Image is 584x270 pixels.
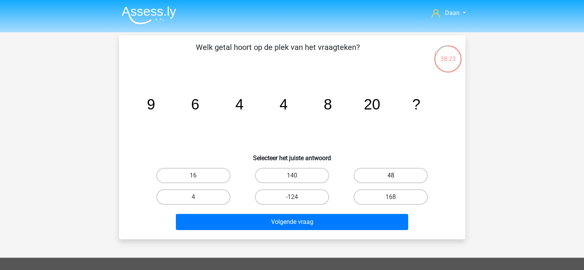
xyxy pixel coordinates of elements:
[354,168,428,183] label: 48
[131,41,424,65] p: Welk getal hoort op de plek van het vraagteken?
[176,214,408,230] button: Volgende vraag
[255,189,329,205] label: -124
[280,96,288,113] tspan: 4
[131,148,453,162] h6: Selecteer het juiste antwoord
[412,96,420,113] tspan: ?
[445,9,459,17] span: Daan
[324,96,332,113] tspan: 8
[354,189,428,205] label: 168
[428,8,468,18] a: Daan
[147,96,155,113] tspan: 9
[433,45,462,64] div: 38:23
[156,189,230,205] label: 4
[235,96,243,113] tspan: 4
[156,168,230,183] label: 16
[122,6,176,24] img: Assessly
[191,96,199,113] tspan: 6
[364,96,380,113] tspan: 20
[255,168,329,183] label: 140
